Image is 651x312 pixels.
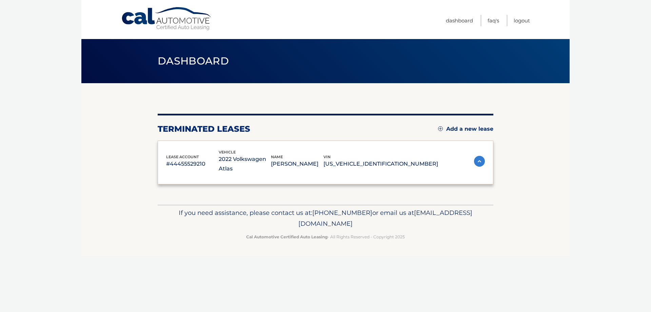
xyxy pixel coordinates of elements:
a: Dashboard [446,15,473,26]
img: add.svg [438,126,443,131]
strong: Cal Automotive Certified Auto Leasing [246,234,328,239]
span: lease account [166,154,199,159]
h2: terminated leases [158,124,250,134]
span: Dashboard [158,55,229,67]
img: accordion-active.svg [474,156,485,167]
a: FAQ's [488,15,499,26]
p: #44455529210 [166,159,219,169]
a: Cal Automotive [121,7,213,31]
p: [PERSON_NAME] [271,159,323,169]
span: vehicle [219,150,236,154]
span: [PHONE_NUMBER] [312,209,372,217]
p: 2022 Volkswagen Atlas [219,154,271,173]
span: name [271,154,283,159]
span: vin [323,154,331,159]
p: - All Rights Reserved - Copyright 2025 [162,233,489,240]
p: [US_VEHICLE_IDENTIFICATION_NUMBER] [323,159,438,169]
a: Logout [514,15,530,26]
a: Add a new lease [438,126,493,132]
p: If you need assistance, please contact us at: or email us at [162,207,489,229]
